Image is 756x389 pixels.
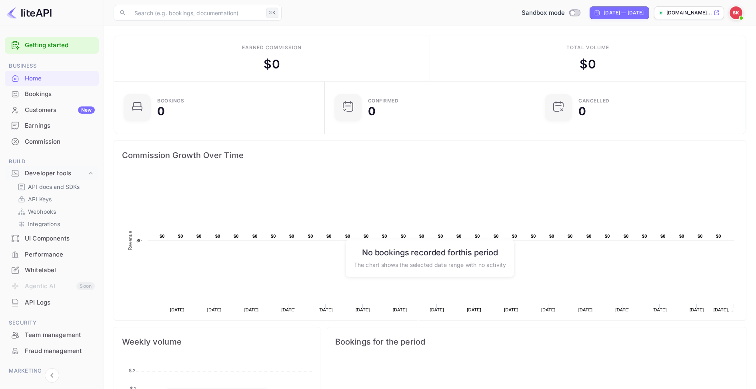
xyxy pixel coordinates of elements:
text: $0 [660,234,666,239]
div: Developer tools [25,169,87,178]
text: $0 [549,234,554,239]
p: API docs and SDKs [28,182,80,191]
text: $0 [512,234,517,239]
text: [DATE] [318,307,333,312]
div: Confirmed [368,98,399,103]
text: [DATE] [504,307,518,312]
a: Getting started [25,41,95,50]
img: Stefan Kruger [730,6,742,19]
text: [DATE] [615,307,630,312]
div: Integrations [14,218,96,230]
div: Vouchers [25,379,95,388]
span: Security [5,319,99,327]
div: 0 [368,106,376,117]
div: Webhooks [14,206,96,217]
text: $0 [252,234,258,239]
p: Webhooks [28,207,56,216]
text: $0 [679,234,684,239]
div: Bookings [5,86,99,102]
text: [DATE] [244,307,259,312]
text: Revenue [424,320,444,325]
span: Bookings for the period [335,335,738,348]
text: $0 [136,238,142,243]
div: Commission [5,134,99,150]
p: Integrations [28,220,60,228]
text: [DATE] [578,307,593,312]
text: [DATE] [281,307,296,312]
div: New [78,106,95,114]
text: $0 [326,234,332,239]
text: $0 [401,234,406,239]
div: Team management [5,327,99,343]
span: Marketing [5,367,99,375]
text: [DATE] [170,307,184,312]
a: Webhooks [18,207,92,216]
text: $0 [494,234,499,239]
text: $0 [308,234,313,239]
div: Click to change the date range period [590,6,649,19]
div: Whitelabel [25,266,95,275]
a: Performance [5,247,99,262]
text: $0 [196,234,202,239]
div: $ 0 [264,55,280,73]
text: [DATE] [467,307,481,312]
div: Earnings [25,121,95,130]
text: [DATE], … [714,307,735,312]
div: 0 [578,106,586,117]
text: $0 [160,234,165,239]
span: Weekly volume [122,335,312,348]
div: Fraud management [5,343,99,359]
a: CustomersNew [5,102,99,117]
div: Getting started [5,37,99,54]
text: [DATE] [690,307,704,312]
text: $0 [605,234,610,239]
div: 0 [157,106,165,117]
text: $0 [289,234,294,239]
span: Business [5,62,99,70]
a: Earnings [5,118,99,133]
text: $0 [382,234,387,239]
h6: No bookings recorded for this period [354,247,506,257]
p: API Keys [28,195,52,203]
text: [DATE] [430,307,444,312]
div: Fraud management [25,347,95,356]
text: $0 [531,234,536,239]
a: Whitelabel [5,263,99,277]
div: CANCELLED [578,98,610,103]
text: [DATE] [652,307,667,312]
div: API Keys [14,193,96,205]
text: $0 [215,234,220,239]
div: Earnings [5,118,99,134]
div: CustomersNew [5,102,99,118]
div: Performance [25,250,95,259]
div: Earned commission [242,44,301,51]
div: Bookings [25,90,95,99]
text: $0 [271,234,276,239]
text: $0 [364,234,369,239]
text: $0 [624,234,629,239]
div: Developer tools [5,166,99,180]
div: ⌘K [266,8,278,18]
p: [DOMAIN_NAME]... [666,9,712,16]
a: Commission [5,134,99,149]
a: Fraud management [5,343,99,358]
text: $0 [698,234,703,239]
text: $0 [716,234,721,239]
text: [DATE] [356,307,370,312]
text: $0 [438,234,443,239]
text: $0 [234,234,239,239]
p: The chart shows the selected date range with no activity [354,260,506,269]
text: [DATE] [541,307,556,312]
a: API docs and SDKs [18,182,92,191]
div: Bookings [157,98,184,103]
a: UI Components [5,231,99,246]
div: UI Components [25,234,95,243]
div: Customers [25,106,95,115]
text: $0 [456,234,462,239]
div: API docs and SDKs [14,181,96,192]
a: API Logs [5,295,99,310]
div: Team management [25,331,95,340]
a: Bookings [5,86,99,101]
